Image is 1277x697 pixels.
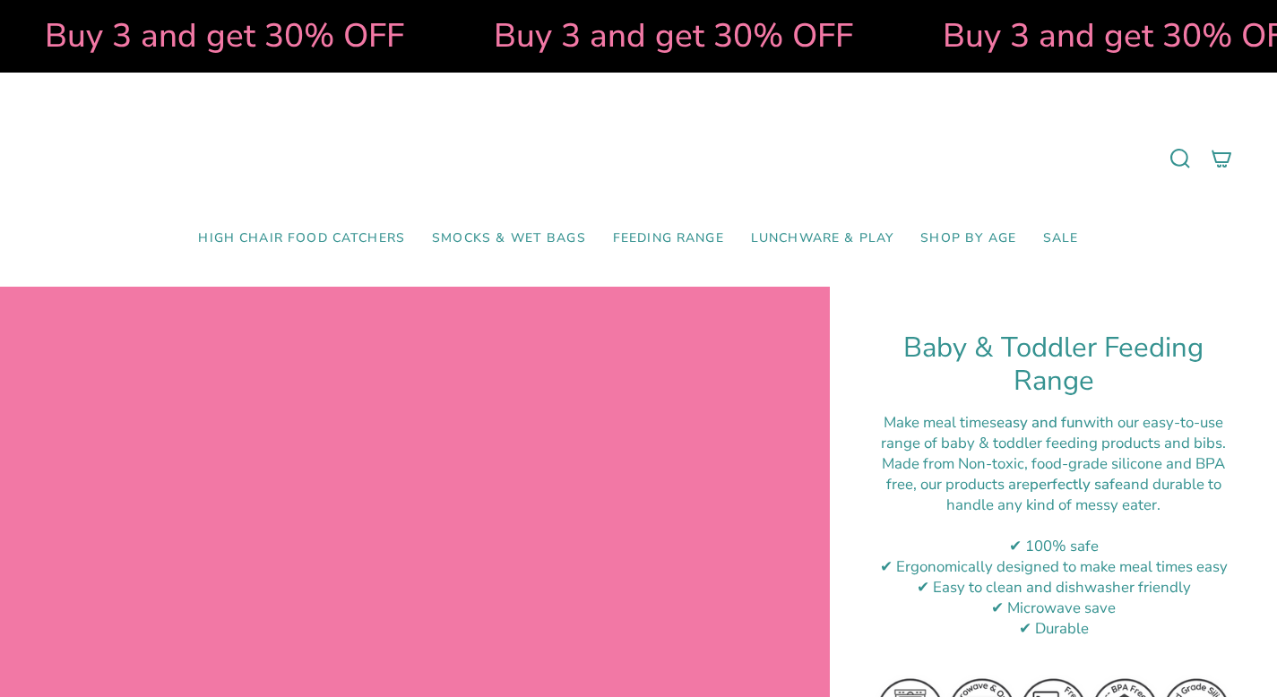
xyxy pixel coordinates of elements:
div: ✔ Durable [875,618,1232,639]
strong: perfectly safe [1030,474,1123,495]
span: Feeding Range [613,231,724,246]
span: ade from Non-toxic, food-grade silicone and BPA free, our products are and durable to handle any ... [886,453,1226,515]
div: Make meal times with our easy-to-use range of baby & toddler feeding products and bibs. [875,412,1232,453]
a: Smocks & Wet Bags [418,218,600,260]
a: Mumma’s Little Helpers [484,99,793,218]
a: Shop by Age [907,218,1030,260]
span: ✔ Microwave save [991,598,1116,618]
span: High Chair Food Catchers [198,231,405,246]
a: High Chair Food Catchers [185,218,418,260]
strong: easy and fun [997,412,1083,433]
strong: Buy 3 and get 30% OFF [489,13,849,58]
a: Lunchware & Play [738,218,907,260]
div: ✔ Ergonomically designed to make meal times easy [875,556,1232,577]
span: Lunchware & Play [751,231,893,246]
div: ✔ 100% safe [875,536,1232,556]
span: Smocks & Wet Bags [432,231,586,246]
a: Feeding Range [600,218,738,260]
h1: Baby & Toddler Feeding Range [875,331,1232,399]
span: SALE [1043,231,1079,246]
strong: Buy 3 and get 30% OFF [40,13,400,58]
span: Shop by Age [920,231,1016,246]
div: M [875,453,1232,515]
a: SALE [1030,218,1092,260]
div: ✔ Easy to clean and dishwasher friendly [875,577,1232,598]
